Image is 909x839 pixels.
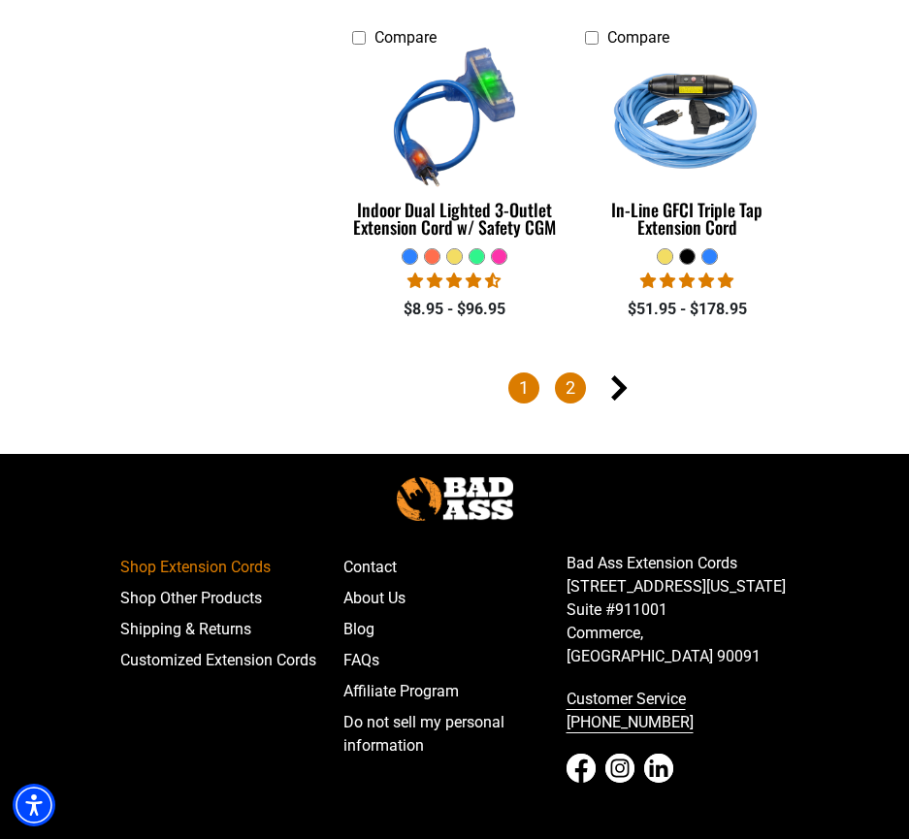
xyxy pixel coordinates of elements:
[585,56,789,247] a: Light Blue In-Line GFCI Triple Tap Extension Cord
[352,56,556,247] a: blue Indoor Dual Lighted 3-Outlet Extension Cord w/ Safety CGM
[567,754,596,783] a: Facebook - open in a new tab
[585,25,791,210] img: Light Blue
[120,645,343,676] a: Customized Extension Cords
[343,552,567,583] a: Contact
[397,477,513,521] img: Bad Ass Extension Cords
[352,372,789,407] nav: Pagination
[13,784,55,826] div: Accessibility Menu
[343,676,567,707] a: Affiliate Program
[407,272,501,290] span: 4.33 stars
[585,298,789,321] div: $51.95 - $178.95
[352,25,558,210] img: blue
[605,754,634,783] a: Instagram - open in a new tab
[644,754,673,783] a: LinkedIn - open in a new tab
[120,552,343,583] a: Shop Extension Cords
[374,28,437,47] span: Compare
[567,684,790,738] a: call 833-674-1699
[601,372,633,403] a: Next page
[343,645,567,676] a: FAQs
[555,372,586,403] a: Page 2
[120,583,343,614] a: Shop Other Products
[343,707,567,761] a: Do not sell my personal information
[640,272,733,290] span: 5.00 stars
[352,298,556,321] div: $8.95 - $96.95
[352,201,556,236] div: Indoor Dual Lighted 3-Outlet Extension Cord w/ Safety CGM
[607,28,669,47] span: Compare
[120,614,343,645] a: Shipping & Returns
[585,201,789,236] div: In-Line GFCI Triple Tap Extension Cord
[343,614,567,645] a: Blog
[567,552,790,668] p: Bad Ass Extension Cords [STREET_ADDRESS][US_STATE] Suite #911001 Commerce, [GEOGRAPHIC_DATA] 90091
[508,372,539,403] span: Page 1
[343,583,567,614] a: About Us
